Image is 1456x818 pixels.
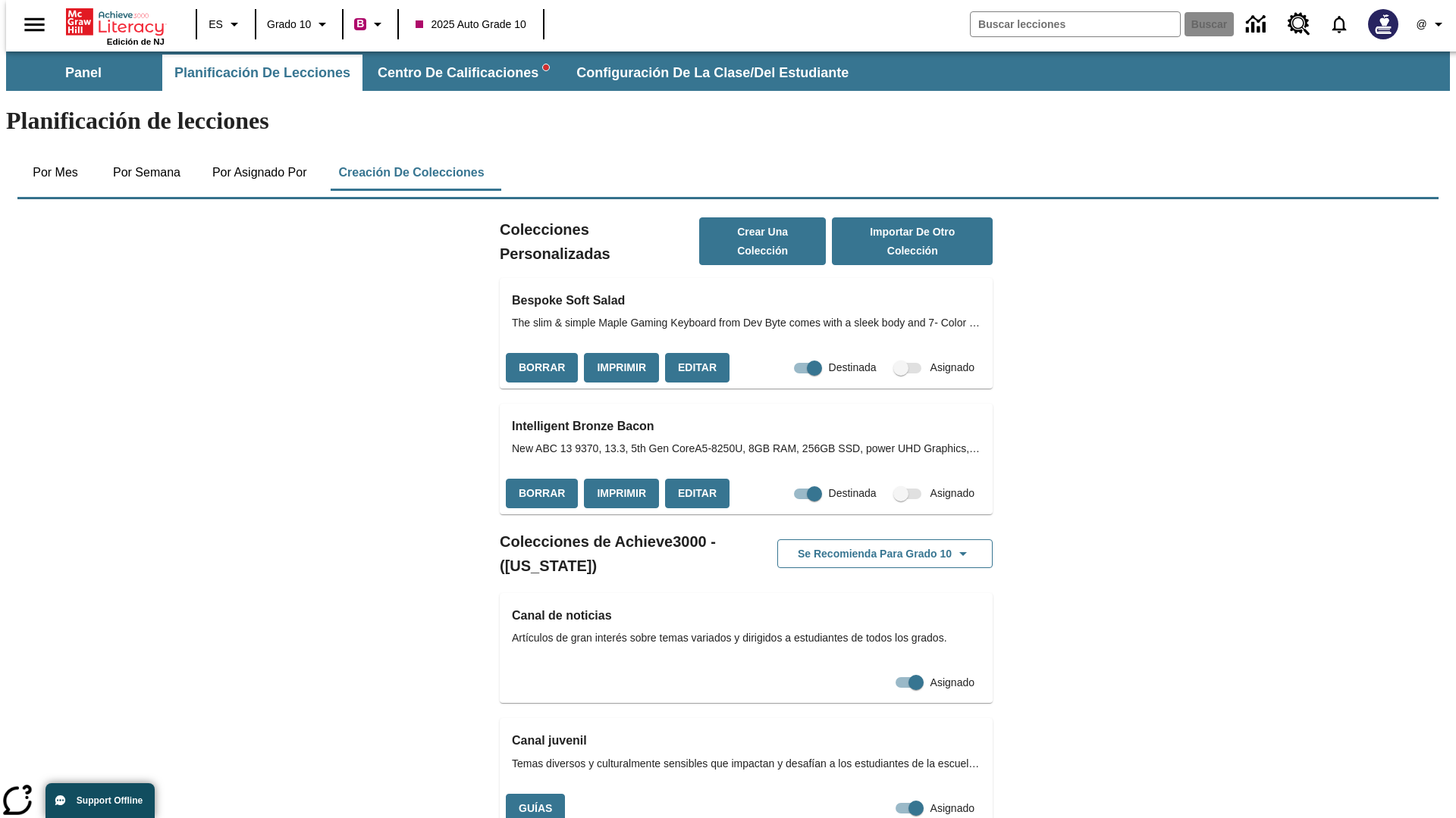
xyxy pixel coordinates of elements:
[512,756,981,772] span: Temas diversos y culturalmente sensibles que impactan y desafían a los estudiantes de la escuela ...
[829,360,877,376] span: Destinada
[665,479,730,508] button: Editar
[576,64,849,82] span: Configuración de la clase/del estudiante
[699,217,827,265] button: Crear una colección
[326,155,496,191] button: Creación de colecciones
[356,14,364,33] span: B
[543,64,549,70] svg: writing assistant alert
[512,605,981,626] h3: Canal de noticias
[174,64,350,82] span: Planificación de lecciones
[1407,11,1456,38] button: Perfil/Configuración
[512,630,981,646] span: Artículos de gran interés sobre temas variados y dirigidos a estudiantes de todos los grados.
[829,485,877,501] span: Destinada
[6,52,1450,91] div: Subbarra de navegación
[564,55,861,91] button: Configuración de la clase/del estudiante
[584,353,659,382] button: Imprimir, Se abrirá en una ventana nueva
[777,539,993,569] button: Se recomienda para Grado 10
[1319,5,1359,44] a: Notificaciones
[366,55,561,91] button: Centro de calificaciones
[348,11,393,38] button: Boost El color de la clase es rojo violeta. Cambiar el color de la clase.
[261,11,337,38] button: Grado: Grado 10, Elige un grado
[77,795,143,806] span: Support Offline
[500,529,746,578] h2: Colecciones de Achieve3000 - ([US_STATE])
[1359,5,1407,44] button: Escoja un nuevo avatar
[512,441,981,457] span: New ABC 13 9370, 13.3, 5th Gen CoreA5-8250U, 8GB RAM, 256GB SSD, power UHD Graphics, OS 10 Home, ...
[832,217,993,265] button: Importar de otro Colección
[66,5,165,46] div: Portada
[500,217,699,266] h2: Colecciones Personalizadas
[209,17,223,33] span: ES
[101,155,193,191] button: Por semana
[416,17,526,33] span: 2025 Auto Grade 10
[930,485,974,501] span: Asignado
[930,360,974,376] span: Asignado
[1279,4,1319,45] a: Centro de recursos, Se abrirá en una pestaña nueva.
[584,479,659,508] button: Imprimir, Se abrirá en una ventana nueva
[17,155,93,191] button: Por mes
[1237,4,1279,45] a: Centro de información
[512,315,981,331] span: The slim & simple Maple Gaming Keyboard from Dev Byte comes with a sleek body and 7- Color RGB LE...
[930,801,974,816] span: Asignado
[506,353,578,382] button: Borrar
[6,55,862,91] div: Subbarra de navegación
[162,55,362,91] button: Planificación de lecciones
[45,783,155,818] button: Support Offline
[202,11,250,38] button: Lenguaje: ES, Selecciona un idioma
[512,290,981,311] h3: Bespoke Soft Salad
[66,7,165,37] a: Portada
[971,12,1180,36] input: Buscar campo
[12,2,57,47] button: Abrir el menú lateral
[512,730,981,751] h3: Canal juvenil
[107,37,165,46] span: Edición de NJ
[8,55,159,91] button: Panel
[1368,9,1398,39] img: Avatar
[1416,17,1426,33] span: @
[930,675,974,691] span: Asignado
[267,17,311,33] span: Grado 10
[65,64,102,82] span: Panel
[506,479,578,508] button: Borrar
[200,155,319,191] button: Por asignado por
[6,107,1450,135] h1: Planificación de lecciones
[378,64,549,82] span: Centro de calificaciones
[512,416,981,437] h3: Intelligent Bronze Bacon
[665,353,730,382] button: Editar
